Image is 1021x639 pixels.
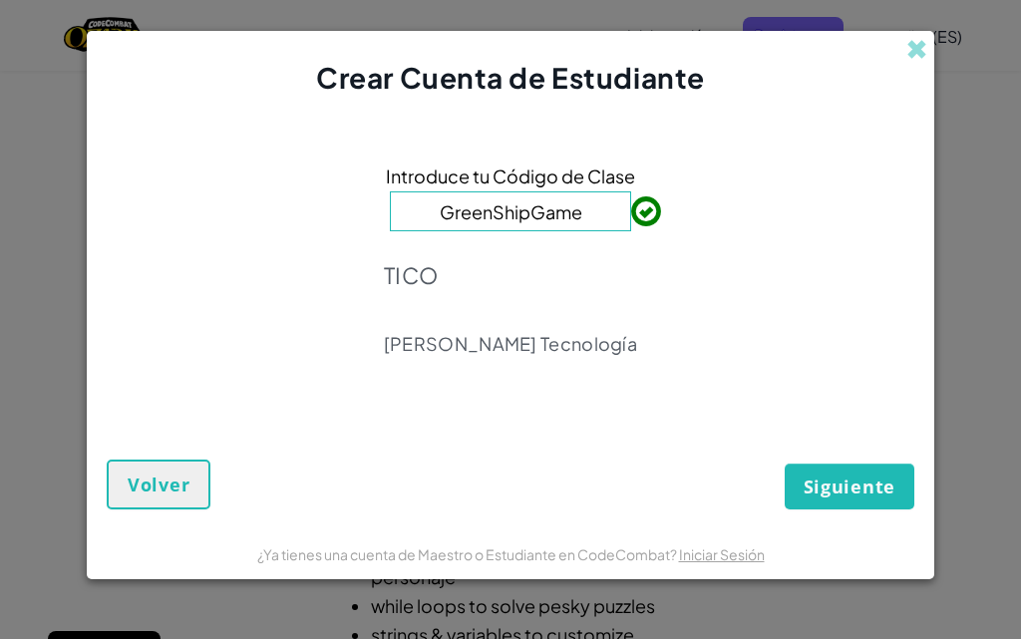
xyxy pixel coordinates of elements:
button: Volver [107,460,210,509]
span: Crear Cuenta de Estudiante [316,60,705,95]
span: Introduce tu Código de Clase [386,161,635,190]
a: Iniciar Sesión [679,545,765,563]
span: Volver [128,473,189,496]
button: Siguiente [785,464,914,509]
p: TICO [384,261,637,289]
span: Siguiente [804,475,895,498]
span: ¿Ya tienes una cuenta de Maestro o Estudiante en CodeCombat? [257,545,679,563]
p: [PERSON_NAME] Tecnología [384,332,637,356]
